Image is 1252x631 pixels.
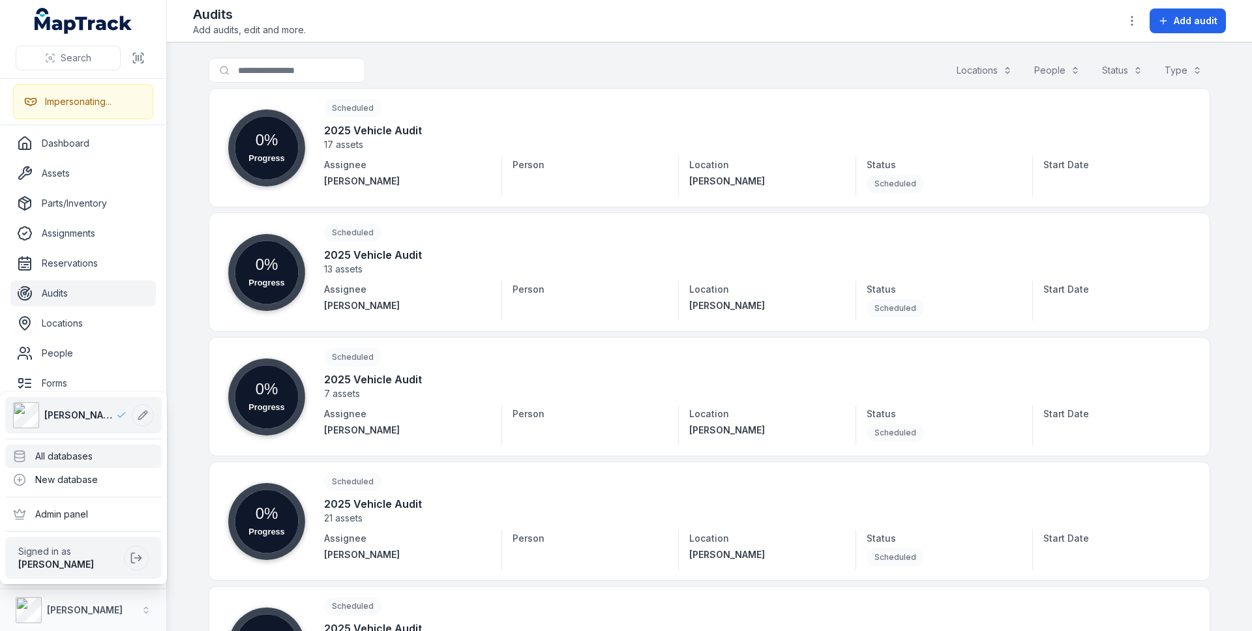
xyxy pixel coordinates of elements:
strong: [PERSON_NAME] [47,604,123,615]
span: Signed in as [18,545,119,558]
div: Admin panel [5,503,162,526]
span: [PERSON_NAME] [44,409,116,422]
strong: [PERSON_NAME] [18,559,94,570]
div: New database [5,468,162,492]
div: All databases [5,445,162,468]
